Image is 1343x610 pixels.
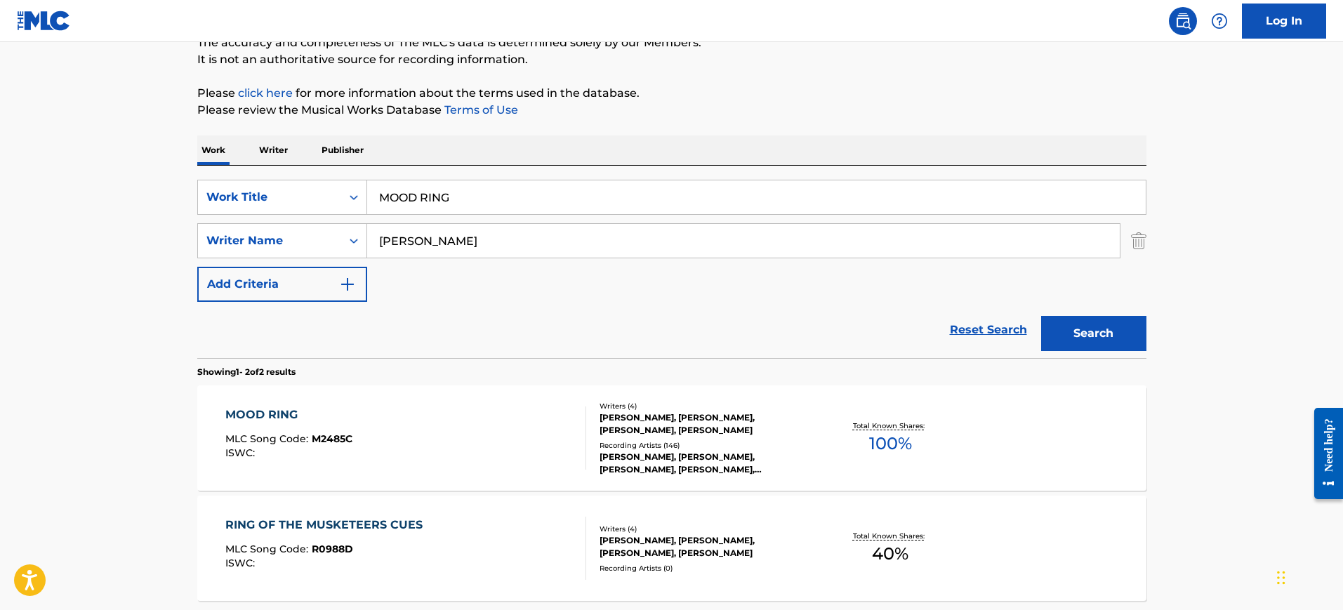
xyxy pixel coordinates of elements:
p: It is not an authoritative source for recording information. [197,51,1146,68]
div: Writers ( 4 ) [600,401,812,411]
form: Search Form [197,180,1146,358]
img: search [1175,13,1191,29]
div: Writer Name [206,232,333,249]
iframe: Resource Center [1304,397,1343,510]
a: Log In [1242,4,1326,39]
p: Please review the Musical Works Database [197,102,1146,119]
span: M2485C [312,432,352,445]
span: MLC Song Code : [225,432,312,445]
div: Recording Artists ( 146 ) [600,440,812,451]
a: Public Search [1169,7,1197,35]
iframe: Chat Widget [1273,543,1343,610]
img: 9d2ae6d4665cec9f34b9.svg [339,276,356,293]
a: MOOD RINGMLC Song Code:M2485CISWC:Writers (4)[PERSON_NAME], [PERSON_NAME], [PERSON_NAME], [PERSON... [197,385,1146,491]
img: help [1211,13,1228,29]
p: Total Known Shares: [853,531,928,541]
p: Work [197,135,230,165]
a: Reset Search [943,314,1034,345]
span: R0988D [312,543,353,555]
p: Publisher [317,135,368,165]
div: Help [1205,7,1233,35]
span: ISWC : [225,446,258,459]
div: [PERSON_NAME], [PERSON_NAME], [PERSON_NAME], [PERSON_NAME] [600,534,812,559]
p: Showing 1 - 2 of 2 results [197,366,296,378]
div: [PERSON_NAME], [PERSON_NAME], [PERSON_NAME], [PERSON_NAME] [600,411,812,437]
span: 40 % [872,541,908,566]
img: MLC Logo [17,11,71,31]
a: Terms of Use [442,103,518,117]
div: MOOD RING [225,406,352,423]
span: MLC Song Code : [225,543,312,555]
img: Delete Criterion [1131,223,1146,258]
a: click here [238,86,293,100]
p: The accuracy and completeness of The MLC's data is determined solely by our Members. [197,34,1146,51]
div: Writers ( 4 ) [600,524,812,534]
span: ISWC : [225,557,258,569]
p: Writer [255,135,292,165]
p: Please for more information about the terms used in the database. [197,85,1146,102]
p: Total Known Shares: [853,420,928,431]
div: RING OF THE MUSKETEERS CUES [225,517,430,533]
div: Work Title [206,189,333,206]
a: RING OF THE MUSKETEERS CUESMLC Song Code:R0988DISWC:Writers (4)[PERSON_NAME], [PERSON_NAME], [PER... [197,496,1146,601]
div: Drag [1277,557,1285,599]
button: Add Criteria [197,267,367,302]
span: 100 % [869,431,912,456]
button: Search [1041,316,1146,351]
div: Recording Artists ( 0 ) [600,563,812,573]
div: [PERSON_NAME], [PERSON_NAME], [PERSON_NAME], [PERSON_NAME], [PERSON_NAME] [600,451,812,476]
